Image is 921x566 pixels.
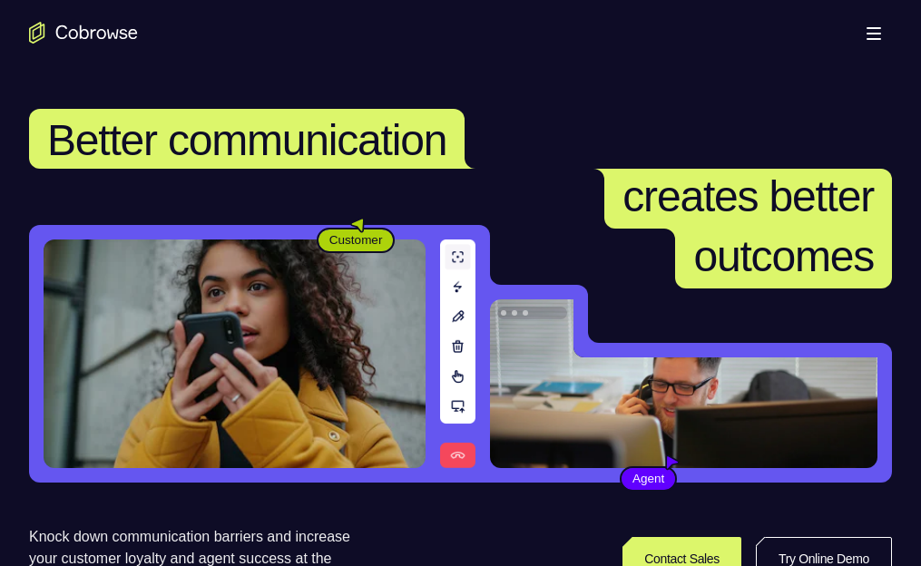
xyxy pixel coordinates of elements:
[318,231,394,249] span: Customer
[622,172,874,220] span: creates better
[693,232,874,280] span: outcomes
[44,239,426,468] img: A customer holding their phone
[29,22,138,44] a: Go to the home page
[490,299,877,468] img: A customer support agent talking on the phone
[440,239,475,468] img: A series of tools used in co-browsing sessions
[622,470,675,488] span: Agent
[47,116,446,164] span: Better communication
